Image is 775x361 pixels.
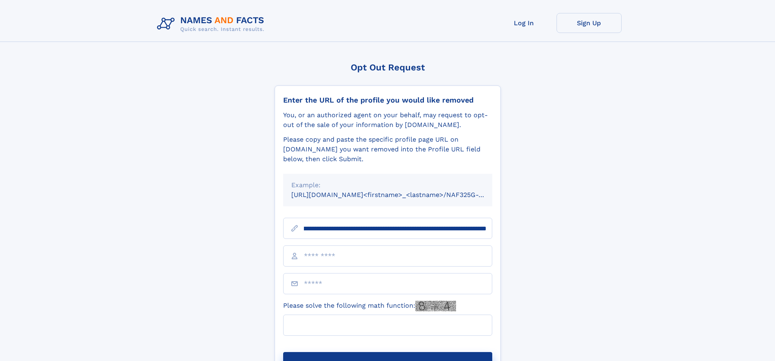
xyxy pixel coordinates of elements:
[491,13,557,33] a: Log In
[154,13,271,35] img: Logo Names and Facts
[283,301,456,311] label: Please solve the following math function:
[283,110,492,130] div: You, or an authorized agent on your behalf, may request to opt-out of the sale of your informatio...
[291,180,484,190] div: Example:
[291,191,508,199] small: [URL][DOMAIN_NAME]<firstname>_<lastname>/NAF325G-xxxxxxxx
[283,135,492,164] div: Please copy and paste the specific profile page URL on [DOMAIN_NAME] you want removed into the Pr...
[557,13,622,33] a: Sign Up
[275,62,501,72] div: Opt Out Request
[283,96,492,105] div: Enter the URL of the profile you would like removed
